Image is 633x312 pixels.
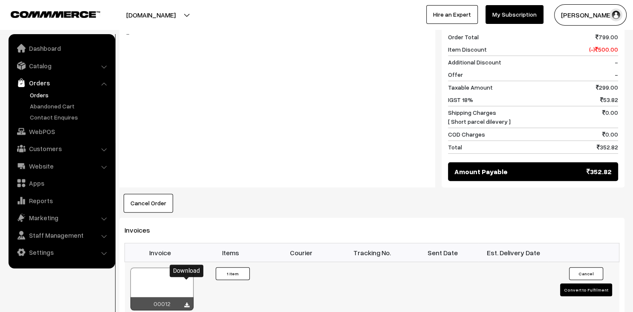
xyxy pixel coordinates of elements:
[560,283,612,296] button: Convert to Fulfilment
[448,130,485,139] span: COD Charges
[589,45,618,54] span: (-) 500.00
[407,243,478,262] th: Sent Date
[11,175,112,191] a: Apps
[426,5,478,24] a: Hire an Expert
[11,245,112,260] a: Settings
[11,158,112,174] a: Website
[96,4,205,26] button: [DOMAIN_NAME]
[595,32,618,41] span: 799.00
[448,32,479,41] span: Order Total
[11,141,112,156] a: Customers
[448,95,473,104] span: IGST 18%
[28,113,112,122] a: Contact Enquires
[130,297,194,310] div: 00012
[448,58,501,67] span: Additional Discount
[124,194,173,213] button: Cancel Order
[615,70,618,79] span: -
[266,243,337,262] th: Courier
[216,267,250,280] button: 1 Item
[337,243,408,262] th: Tracking No.
[195,243,266,262] th: Items
[597,143,618,152] span: 352.82
[126,29,429,39] blockquote: -
[454,166,508,177] span: Amount Payable
[486,5,543,24] a: My Subscription
[11,210,112,225] a: Marketing
[448,45,487,54] span: Item Discount
[11,75,112,90] a: Orders
[11,124,112,139] a: WebPOS
[602,108,618,126] span: 0.00
[170,265,203,277] div: Download
[124,226,160,234] span: Invoices
[448,108,511,126] span: Shipping Charges [ Short parcel dilevery ]
[11,58,112,73] a: Catalog
[11,9,85,19] a: COMMMERCE
[448,70,463,79] span: Offer
[615,58,618,67] span: -
[587,166,612,177] span: 352.82
[11,41,112,56] a: Dashboard
[554,4,627,26] button: [PERSON_NAME]…
[600,95,618,104] span: 53.82
[11,11,100,17] img: COMMMERCE
[448,83,493,92] span: Taxable Amount
[448,143,462,152] span: Total
[11,227,112,243] a: Staff Management
[602,130,618,139] span: 0.00
[28,90,112,99] a: Orders
[596,83,618,92] span: 299.00
[125,243,196,262] th: Invoice
[610,9,622,21] img: user
[11,193,112,208] a: Reports
[569,267,603,280] button: Cancel
[28,102,112,111] a: Abandoned Cart
[478,243,549,262] th: Est. Delivery Date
